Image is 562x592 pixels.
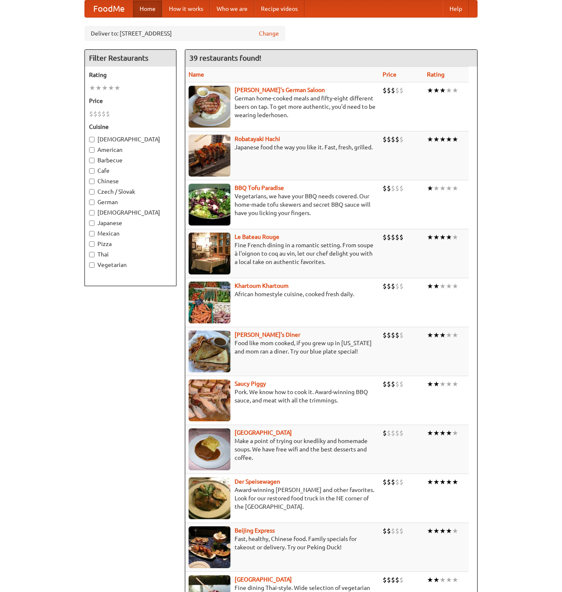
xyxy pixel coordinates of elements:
li: ★ [89,83,95,92]
li: $ [395,331,399,340]
li: $ [391,282,395,291]
li: $ [387,86,391,95]
a: Robatayaki Hachi [235,136,280,142]
input: [DEMOGRAPHIC_DATA] [89,210,95,215]
h5: Rating [89,71,172,79]
li: $ [391,379,395,389]
p: Pork. We know how to cook it. Award-winning BBQ sauce, and meat with all the trimmings. [189,388,376,405]
li: ★ [433,477,439,487]
li: ★ [427,331,433,340]
li: ★ [439,575,446,584]
li: ★ [433,233,439,242]
li: ★ [95,83,102,92]
li: ★ [446,184,452,193]
li: $ [395,135,399,144]
b: Beijing Express [235,527,275,534]
li: $ [383,135,387,144]
li: ★ [102,83,108,92]
li: ★ [452,526,458,536]
img: esthers.jpg [189,86,230,128]
ng-pluralize: 39 restaurants found! [189,54,261,62]
h5: Price [89,97,172,105]
label: Thai [89,250,172,259]
li: ★ [439,135,446,144]
li: $ [387,331,391,340]
li: ★ [446,233,452,242]
li: $ [387,477,391,487]
li: $ [387,184,391,193]
label: Mexican [89,229,172,238]
li: ★ [452,86,458,95]
a: Le Bateau Rouge [235,233,279,240]
img: saucy.jpg [189,379,230,421]
label: Vegetarian [89,261,172,269]
li: ★ [446,526,452,536]
li: $ [399,282,404,291]
li: $ [395,86,399,95]
li: $ [395,575,399,584]
li: ★ [114,83,120,92]
li: $ [395,379,399,389]
li: ★ [427,135,433,144]
li: ★ [427,86,433,95]
li: ★ [452,575,458,584]
li: $ [383,282,387,291]
li: $ [395,184,399,193]
li: ★ [446,575,452,584]
li: $ [399,86,404,95]
li: $ [387,233,391,242]
a: [PERSON_NAME]'s German Saloon [235,87,325,93]
b: [GEOGRAPHIC_DATA] [235,576,292,583]
p: Fine French dining in a romantic setting. From soupe à l'oignon to coq au vin, let our chef delig... [189,241,376,266]
li: ★ [452,282,458,291]
li: $ [391,526,395,536]
a: Saucy Piggy [235,380,266,387]
li: $ [387,282,391,291]
label: Cafe [89,167,172,175]
li: $ [399,233,404,242]
p: Fast, healthy, Chinese food. Family specials for takeout or delivery. Try our Peking Duck! [189,535,376,551]
li: ★ [433,135,439,144]
li: $ [391,428,395,438]
p: African homestyle cuisine, cooked fresh daily. [189,290,376,298]
a: Der Speisewagen [235,478,280,485]
label: [DEMOGRAPHIC_DATA] [89,135,172,144]
li: ★ [452,184,458,193]
a: FoodMe [85,0,133,17]
input: Vegetarian [89,262,95,268]
a: Name [189,71,204,78]
a: Help [443,0,469,17]
input: Cafe [89,168,95,174]
input: German [89,200,95,205]
li: $ [399,575,404,584]
input: [DEMOGRAPHIC_DATA] [89,137,95,142]
li: ★ [452,477,458,487]
label: Barbecue [89,156,172,164]
li: ★ [427,428,433,438]
input: Czech / Slovak [89,189,95,195]
div: Deliver to: [STREET_ADDRESS] [84,26,285,41]
input: Mexican [89,231,95,236]
img: tofuparadise.jpg [189,184,230,226]
label: [DEMOGRAPHIC_DATA] [89,208,172,217]
b: Khartoum Khartoum [235,282,289,289]
a: Who we are [210,0,254,17]
li: ★ [439,428,446,438]
h5: Cuisine [89,123,172,131]
li: ★ [439,233,446,242]
label: Japanese [89,219,172,227]
label: Pizza [89,240,172,248]
li: $ [383,184,387,193]
li: ★ [427,379,433,389]
li: $ [391,477,395,487]
input: Pizza [89,241,95,247]
a: BBQ Tofu Paradise [235,185,284,191]
li: ★ [452,233,458,242]
b: [GEOGRAPHIC_DATA] [235,429,292,436]
p: Japanese food the way you like it. Fast, fresh, grilled. [189,143,376,151]
li: $ [387,575,391,584]
img: sallys.jpg [189,331,230,372]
